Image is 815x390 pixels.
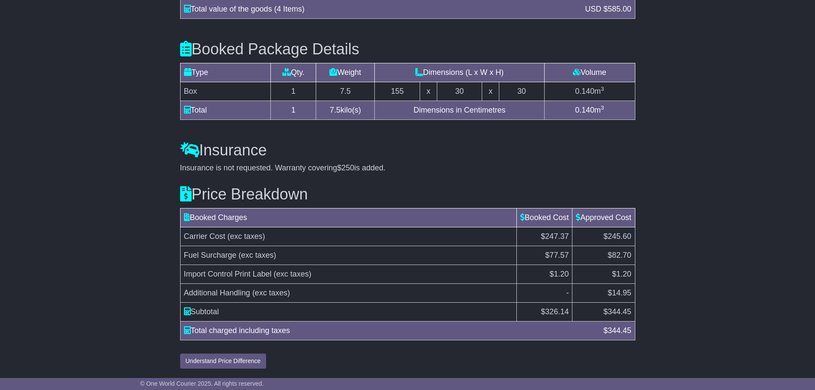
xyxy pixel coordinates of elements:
span: - [566,289,569,297]
span: 0.140 [575,106,594,114]
span: (exc taxes) [239,251,276,259]
div: USD $585.00 [581,3,635,15]
td: kilo(s) [316,101,375,119]
td: Volume [544,63,635,82]
span: 344.45 [608,307,631,316]
h3: Price Breakdown [180,186,635,203]
div: $ [599,325,635,336]
sup: 3 [601,86,604,92]
span: (exc taxes) [252,289,290,297]
td: 155 [375,82,420,101]
td: $ [572,302,635,321]
span: $82.70 [608,251,631,259]
td: Qty. [271,63,316,82]
span: $1.20 [549,270,569,278]
td: Type [180,63,271,82]
td: Weight [316,63,375,82]
span: © One World Courier 2025. All rights reserved. [140,380,264,387]
td: Box [180,82,271,101]
span: $250 [337,164,354,172]
td: x [482,82,499,101]
td: Booked Cost [517,208,572,227]
h3: Insurance [180,142,635,159]
td: 30 [499,82,544,101]
td: 30 [437,82,482,101]
td: 1 [271,82,316,101]
span: Import Control Print Label [184,270,272,278]
span: (exc taxes) [228,232,265,241]
h3: Booked Package Details [180,41,635,58]
span: Fuel Surcharge [184,251,237,259]
td: m [544,82,635,101]
span: 7.5 [330,106,341,114]
span: $247.37 [541,232,569,241]
span: $14.95 [608,289,631,297]
span: $77.57 [545,251,569,259]
div: Total charged including taxes [180,325,599,336]
span: (exc taxes) [274,270,311,278]
span: $1.20 [612,270,631,278]
td: m [544,101,635,119]
div: Total value of the goods (4 Items) [180,3,581,15]
button: Understand Price Difference [180,354,267,369]
div: Insurance is not requested. Warranty covering is added. [180,164,635,173]
td: Total [180,101,271,119]
td: $ [517,302,572,321]
span: 344.45 [608,326,631,335]
sup: 3 [601,104,604,111]
td: Dimensions (L x W x H) [375,63,544,82]
td: 7.5 [316,82,375,101]
span: Additional Handling [184,289,250,297]
span: 326.14 [545,307,569,316]
td: 1 [271,101,316,119]
span: 0.140 [575,87,594,95]
td: Approved Cost [572,208,635,227]
td: Subtotal [180,302,517,321]
span: $245.60 [603,232,631,241]
span: Carrier Cost [184,232,225,241]
td: x [420,82,437,101]
td: Booked Charges [180,208,517,227]
td: Dimensions in Centimetres [375,101,544,119]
